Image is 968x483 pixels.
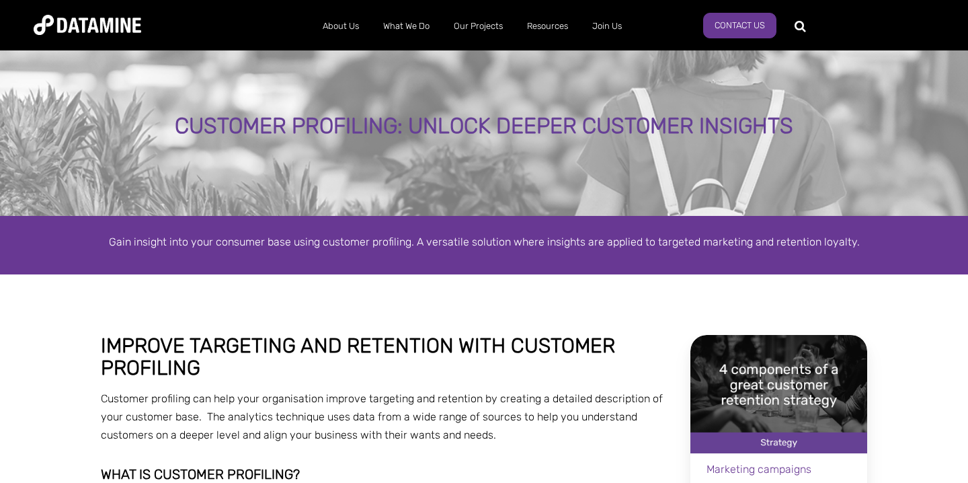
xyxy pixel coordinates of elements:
span: Improve targeting and retention with customer profiling [101,334,615,380]
img: Datamine [34,15,141,35]
a: About Us [311,9,371,44]
span: Marketing campaigns [707,463,811,476]
p: Gain insight into your consumer base using customer profiling. A versatile solution where insight... [101,233,867,251]
a: What We Do [371,9,442,44]
span: What is customer profiling? [101,466,300,482]
p: Customer profiling can help your organisation improve targeting and retention by creating a detai... [101,389,671,445]
div: Customer Profiling: Unlock Deeper Customer Insights [114,114,854,139]
a: Join Us [580,9,634,44]
a: Contact Us [703,13,776,38]
a: Resources [515,9,580,44]
a: Our Projects [442,9,515,44]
